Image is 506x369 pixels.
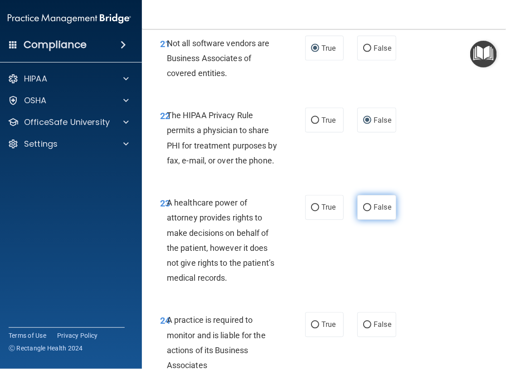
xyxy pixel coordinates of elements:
[374,203,391,212] span: False
[470,41,497,67] button: Open Resource Center
[8,10,131,28] img: PMB logo
[160,315,170,326] span: 24
[311,117,319,124] input: True
[321,116,336,125] span: True
[363,45,371,52] input: False
[311,205,319,211] input: True
[311,45,319,52] input: True
[24,117,110,128] p: OfficeSafe University
[8,95,129,106] a: OSHA
[160,38,170,49] span: 21
[374,116,391,125] span: False
[167,38,270,78] span: Not all software vendors are Business Associates of covered entities.
[167,198,274,283] span: A healthcare power of attorney provides rights to make decisions on behalf of the patient, howeve...
[363,117,371,124] input: False
[363,322,371,329] input: False
[8,73,129,84] a: HIPAA
[321,44,336,53] span: True
[57,331,98,340] a: Privacy Policy
[160,110,170,121] span: 22
[24,73,47,84] p: HIPAA
[24,95,47,106] p: OSHA
[8,139,129,149] a: Settings
[374,44,391,53] span: False
[321,203,336,212] span: True
[8,117,129,128] a: OfficeSafe University
[363,205,371,211] input: False
[321,321,336,329] span: True
[461,307,495,341] iframe: Drift Widget Chat Controller
[311,322,319,329] input: True
[374,321,391,329] span: False
[167,110,277,165] span: The HIPAA Privacy Rule permits a physician to share PHI for treatment purposes by fax, e-mail, or...
[9,331,46,340] a: Terms of Use
[24,139,58,149] p: Settings
[9,344,83,353] span: Ⓒ Rectangle Health 2024
[24,38,87,51] h4: Compliance
[160,198,170,209] span: 23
